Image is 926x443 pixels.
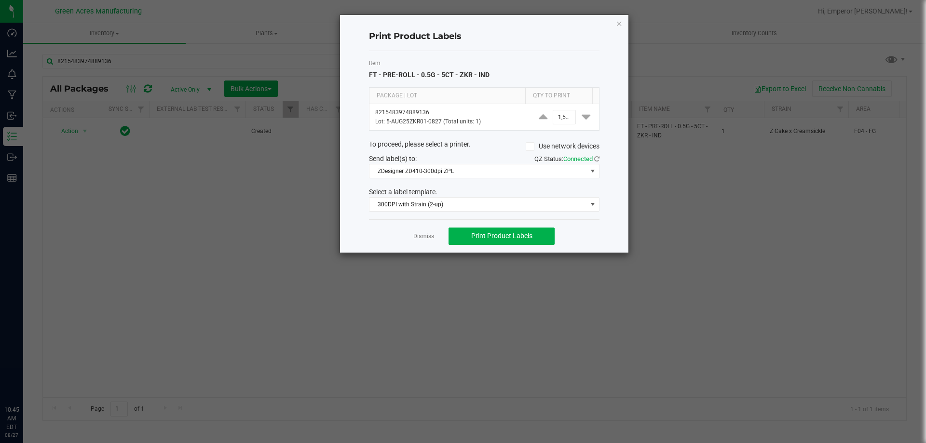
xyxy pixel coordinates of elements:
h4: Print Product Labels [369,30,599,43]
p: Lot: 5-AUG25ZKR01-0827 (Total units: 1) [375,117,524,126]
a: Dismiss [413,232,434,241]
span: Connected [563,155,593,162]
label: Item [369,59,599,67]
span: Send label(s) to: [369,155,417,162]
th: Package | Lot [369,88,525,104]
th: Qty to Print [525,88,592,104]
span: FT - PRE-ROLL - 0.5G - 5CT - ZKR - IND [369,71,490,79]
span: QZ Status: [534,155,599,162]
iframe: Resource center unread badge [28,364,40,376]
iframe: Resource center [10,366,39,395]
span: ZDesigner ZD410-300dpi ZPL [369,164,587,178]
p: 8215483974889136 [375,108,524,117]
span: 300DPI with Strain (2-up) [369,198,587,211]
div: To proceed, please select a printer. [362,139,607,154]
div: Select a label template. [362,187,607,197]
button: Print Product Labels [449,228,555,245]
label: Use network devices [526,141,599,151]
span: Print Product Labels [471,232,532,240]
